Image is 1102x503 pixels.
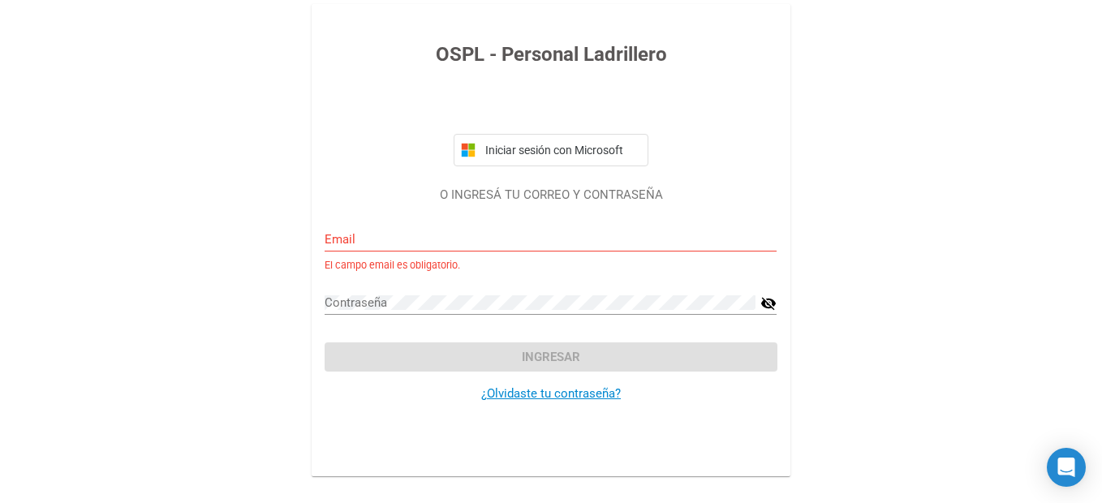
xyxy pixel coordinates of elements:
[760,294,777,313] mat-icon: visibility_off
[446,87,656,123] iframe: Sign in with Google Button
[1047,448,1086,487] div: Open Intercom Messenger
[325,342,777,372] button: Ingresar
[325,186,777,204] p: O INGRESÁ TU CORREO Y CONTRASEÑA
[522,350,580,364] span: Ingresar
[325,40,777,69] h3: OSPL - Personal Ladrillero
[481,386,621,401] a: ¿Olvidaste tu contraseña?
[325,258,460,273] small: El campo email es obligatorio.
[454,134,648,166] button: Iniciar sesión con Microsoft
[482,144,641,157] span: Iniciar sesión con Microsoft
